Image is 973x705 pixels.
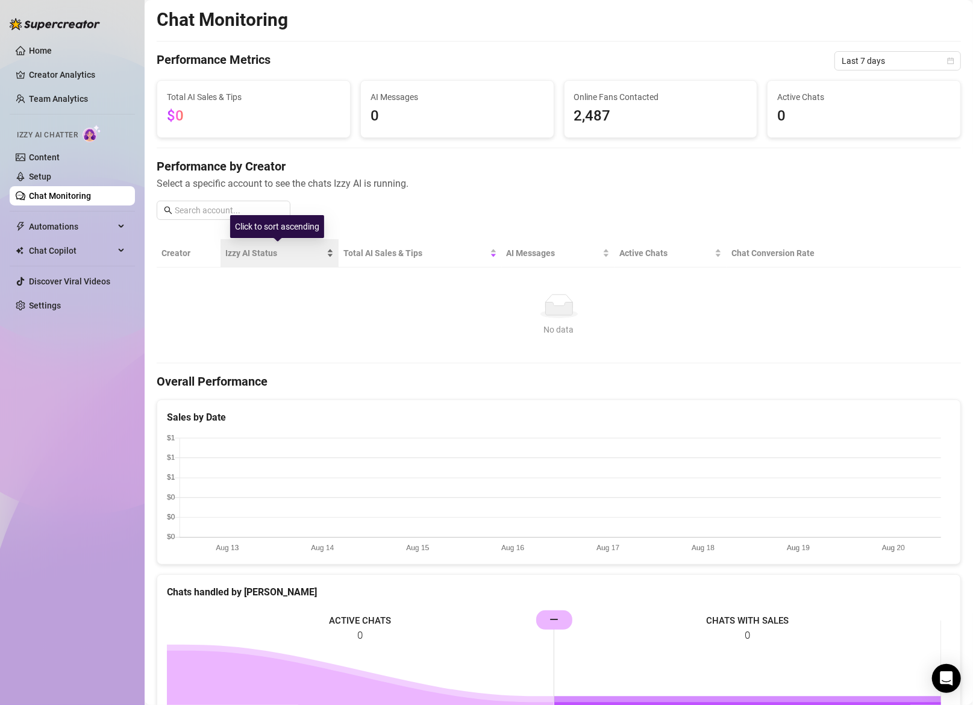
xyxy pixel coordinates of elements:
[29,152,60,162] a: Content
[157,176,961,191] span: Select a specific account to see the chats Izzy AI is running.
[10,18,100,30] img: logo-BBDzfeDw.svg
[343,246,487,260] span: Total AI Sales & Tips
[83,125,101,142] img: AI Chatter
[502,239,615,268] th: AI Messages
[157,8,288,31] h2: Chat Monitoring
[615,239,727,268] th: Active Chats
[932,664,961,693] div: Open Intercom Messenger
[157,373,961,390] h4: Overall Performance
[371,105,544,128] span: 0
[157,239,221,268] th: Creator
[157,158,961,175] h4: Performance by Creator
[16,222,25,231] span: thunderbolt
[727,239,881,268] th: Chat Conversion Rate
[16,246,23,255] img: Chat Copilot
[29,65,125,84] a: Creator Analytics
[157,51,271,70] h4: Performance Metrics
[29,46,52,55] a: Home
[29,217,114,236] span: Automations
[230,215,324,238] div: Click to sort ascending
[175,204,283,217] input: Search account...
[29,172,51,181] a: Setup
[574,105,748,128] span: 2,487
[339,239,502,268] th: Total AI Sales & Tips
[29,301,61,310] a: Settings
[167,584,951,600] div: Chats handled by [PERSON_NAME]
[167,107,184,124] span: $0
[842,52,954,70] span: Last 7 days
[29,277,110,286] a: Discover Viral Videos
[166,323,951,336] div: No data
[167,90,340,104] span: Total AI Sales & Tips
[777,90,951,104] span: Active Chats
[29,241,114,260] span: Chat Copilot
[29,191,91,201] a: Chat Monitoring
[17,130,78,141] span: Izzy AI Chatter
[947,57,954,64] span: calendar
[619,246,712,260] span: Active Chats
[225,246,324,260] span: Izzy AI Status
[574,90,748,104] span: Online Fans Contacted
[221,239,339,268] th: Izzy AI Status
[167,410,951,425] div: Sales by Date
[777,105,951,128] span: 0
[507,246,601,260] span: AI Messages
[29,94,88,104] a: Team Analytics
[164,206,172,215] span: search
[371,90,544,104] span: AI Messages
